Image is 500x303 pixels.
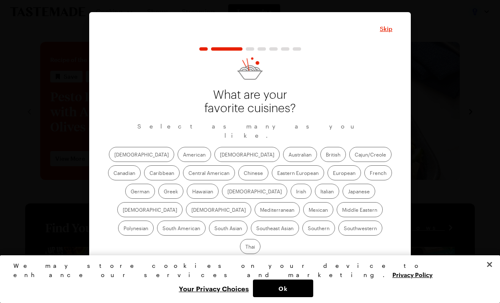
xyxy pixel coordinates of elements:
[117,202,183,217] label: [DEMOGRAPHIC_DATA]
[343,184,375,199] label: Japanese
[158,184,183,199] label: Greek
[251,221,299,236] label: Southeast Asian
[209,221,247,236] label: South Asian
[349,147,392,162] label: Cajun/Creole
[291,184,312,199] label: Irish
[380,25,392,33] button: Close
[240,239,260,254] label: Thai
[13,261,479,280] div: We may store cookies on your device to enhance our services and marketing.
[327,165,361,180] label: European
[109,147,174,162] label: [DEMOGRAPHIC_DATA]
[175,280,253,297] button: Your Privacy Choices
[222,184,287,199] label: [DEMOGRAPHIC_DATA]
[283,147,317,162] label: Australian
[480,255,499,274] button: Close
[108,122,392,140] p: Select as many as you like.
[337,202,383,217] label: Middle Eastern
[200,88,300,115] p: What are your favorite cuisines?
[303,202,333,217] label: Mexican
[178,147,211,162] label: American
[187,184,219,199] label: Hawaiian
[302,221,335,236] label: Southern
[214,147,280,162] label: [DEMOGRAPHIC_DATA]
[255,202,300,217] label: Mediterranean
[13,261,479,297] div: Privacy
[315,184,339,199] label: Italian
[253,280,313,297] button: Ok
[238,165,268,180] label: Chinese
[380,25,392,33] span: Skip
[364,165,392,180] label: French
[108,165,141,180] label: Canadian
[320,147,346,162] label: British
[338,221,382,236] label: Southwestern
[392,270,433,278] a: More information about your privacy, opens in a new tab
[144,165,180,180] label: Caribbean
[186,202,251,217] label: [DEMOGRAPHIC_DATA]
[183,165,235,180] label: Central American
[157,221,206,236] label: South American
[125,184,155,199] label: German
[272,165,324,180] label: Eastern European
[118,221,154,236] label: Polynesian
